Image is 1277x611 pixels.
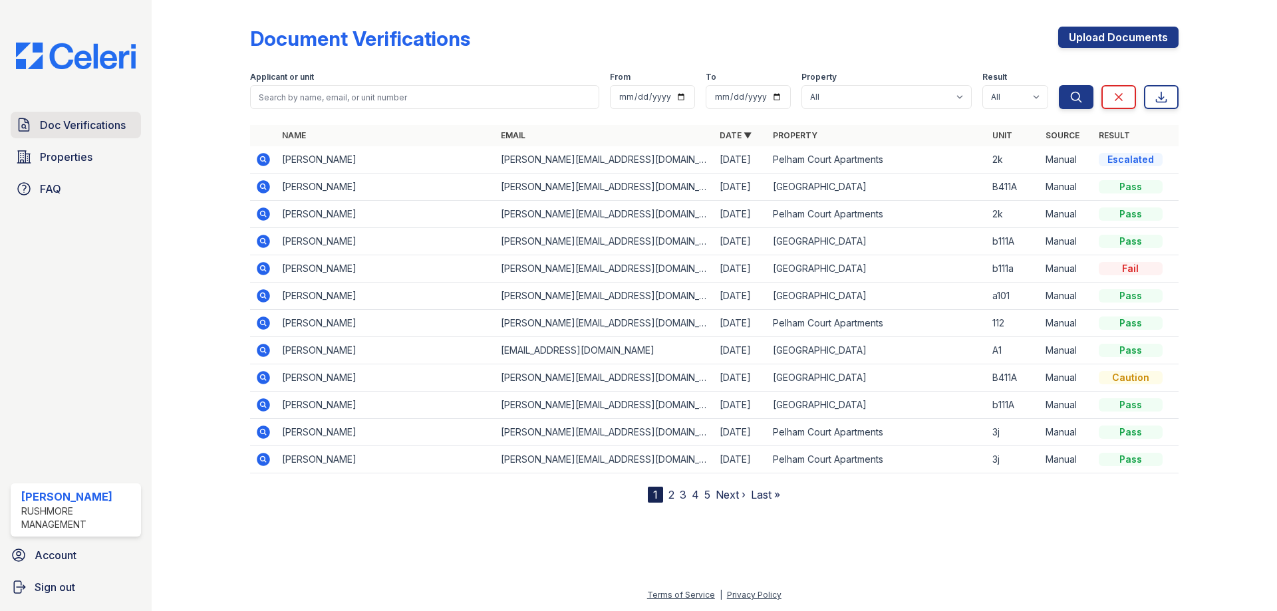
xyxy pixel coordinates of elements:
[1040,392,1093,419] td: Manual
[773,130,817,140] a: Property
[706,72,716,82] label: To
[1040,310,1093,337] td: Manual
[982,72,1007,82] label: Result
[1099,453,1163,466] div: Pass
[250,72,314,82] label: Applicant or unit
[1040,228,1093,255] td: Manual
[714,337,768,364] td: [DATE]
[277,146,496,174] td: [PERSON_NAME]
[714,310,768,337] td: [DATE]
[1099,207,1163,221] div: Pass
[768,364,986,392] td: [GEOGRAPHIC_DATA]
[648,487,663,503] div: 1
[496,255,714,283] td: [PERSON_NAME][EMAIL_ADDRESS][DOMAIN_NAME]
[768,228,986,255] td: [GEOGRAPHIC_DATA]
[801,72,837,82] label: Property
[35,547,76,563] span: Account
[768,337,986,364] td: [GEOGRAPHIC_DATA]
[277,255,496,283] td: [PERSON_NAME]
[987,392,1040,419] td: b111A
[1040,255,1093,283] td: Manual
[496,364,714,392] td: [PERSON_NAME][EMAIL_ADDRESS][DOMAIN_NAME]
[714,446,768,473] td: [DATE]
[714,201,768,228] td: [DATE]
[768,201,986,228] td: Pelham Court Apartments
[1099,426,1163,439] div: Pass
[992,130,1012,140] a: Unit
[768,174,986,201] td: [GEOGRAPHIC_DATA]
[610,72,631,82] label: From
[668,488,674,501] a: 2
[277,201,496,228] td: [PERSON_NAME]
[1099,289,1163,303] div: Pass
[496,228,714,255] td: [PERSON_NAME][EMAIL_ADDRESS][DOMAIN_NAME]
[5,542,146,568] a: Account
[277,283,496,310] td: [PERSON_NAME]
[768,255,986,283] td: [GEOGRAPHIC_DATA]
[1099,180,1163,193] div: Pass
[704,488,710,501] a: 5
[1040,337,1093,364] td: Manual
[277,174,496,201] td: [PERSON_NAME]
[751,488,780,501] a: Last »
[11,112,141,138] a: Doc Verifications
[1058,27,1179,48] a: Upload Documents
[1099,235,1163,248] div: Pass
[496,310,714,337] td: [PERSON_NAME][EMAIL_ADDRESS][DOMAIN_NAME]
[40,181,61,197] span: FAQ
[277,310,496,337] td: [PERSON_NAME]
[714,283,768,310] td: [DATE]
[714,255,768,283] td: [DATE]
[987,419,1040,446] td: 3j
[1099,153,1163,166] div: Escalated
[768,146,986,174] td: Pelham Court Apartments
[496,337,714,364] td: [EMAIL_ADDRESS][DOMAIN_NAME]
[987,228,1040,255] td: b111A
[1099,316,1163,330] div: Pass
[647,590,715,600] a: Terms of Service
[714,174,768,201] td: [DATE]
[496,174,714,201] td: [PERSON_NAME][EMAIL_ADDRESS][DOMAIN_NAME]
[277,419,496,446] td: [PERSON_NAME]
[768,283,986,310] td: [GEOGRAPHIC_DATA]
[277,337,496,364] td: [PERSON_NAME]
[496,446,714,473] td: [PERSON_NAME][EMAIL_ADDRESS][DOMAIN_NAME]
[714,364,768,392] td: [DATE]
[987,146,1040,174] td: 2k
[250,85,599,109] input: Search by name, email, or unit number
[277,446,496,473] td: [PERSON_NAME]
[1099,371,1163,384] div: Caution
[768,392,986,419] td: [GEOGRAPHIC_DATA]
[987,283,1040,310] td: a101
[1040,364,1093,392] td: Manual
[5,574,146,600] a: Sign out
[35,579,75,595] span: Sign out
[250,27,470,51] div: Document Verifications
[987,364,1040,392] td: B411A
[277,228,496,255] td: [PERSON_NAME]
[987,201,1040,228] td: 2k
[768,419,986,446] td: Pelham Court Apartments
[714,392,768,419] td: [DATE]
[987,446,1040,473] td: 3j
[277,392,496,419] td: [PERSON_NAME]
[40,117,126,133] span: Doc Verifications
[5,43,146,69] img: CE_Logo_Blue-a8612792a0a2168367f1c8372b55b34899dd931a85d93a1a3d3e32e68fde9ad4.png
[496,419,714,446] td: [PERSON_NAME][EMAIL_ADDRESS][DOMAIN_NAME]
[987,255,1040,283] td: b111a
[1040,201,1093,228] td: Manual
[714,228,768,255] td: [DATE]
[720,130,752,140] a: Date ▼
[692,488,699,501] a: 4
[1040,146,1093,174] td: Manual
[496,283,714,310] td: [PERSON_NAME][EMAIL_ADDRESS][DOMAIN_NAME]
[21,489,136,505] div: [PERSON_NAME]
[11,144,141,170] a: Properties
[1046,130,1079,140] a: Source
[680,488,686,501] a: 3
[496,146,714,174] td: [PERSON_NAME][EMAIL_ADDRESS][DOMAIN_NAME]
[987,337,1040,364] td: A1
[1099,262,1163,275] div: Fail
[1099,398,1163,412] div: Pass
[727,590,781,600] a: Privacy Policy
